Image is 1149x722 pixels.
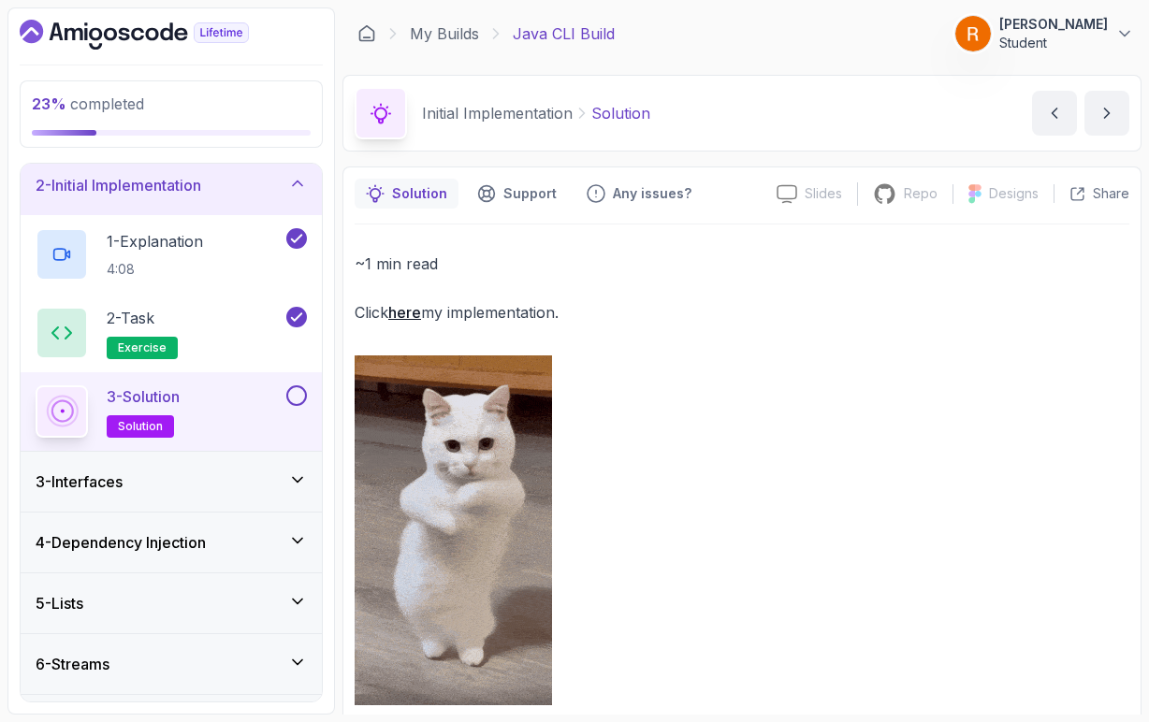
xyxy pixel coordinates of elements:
[355,299,1129,325] p: Click my implementation.
[36,531,206,554] h3: 4 - Dependency Injection
[20,20,292,50] a: Dashboard
[904,184,938,203] p: Repo
[392,184,447,203] p: Solution
[36,307,307,359] button: 2-Taskexercise
[613,184,691,203] p: Any issues?
[107,307,154,329] p: 2 - Task
[107,385,180,408] p: 3 - Solution
[357,24,376,43] a: Dashboard
[21,155,322,215] button: 2-Initial Implementation
[36,228,307,281] button: 1-Explanation4:08
[466,179,568,209] button: Support button
[32,94,144,113] span: completed
[107,260,203,279] p: 4:08
[1032,91,1077,136] button: previous content
[422,102,573,124] p: Initial Implementation
[591,102,650,124] p: Solution
[989,184,1039,203] p: Designs
[1054,184,1129,203] button: Share
[36,470,123,493] h3: 3 - Interfaces
[355,179,458,209] button: notes button
[36,385,307,438] button: 3-Solutionsolution
[410,22,479,45] a: My Builds
[107,230,203,253] p: 1 - Explanation
[955,16,991,51] img: user profile image
[999,34,1108,52] p: Student
[32,94,66,113] span: 23 %
[118,419,163,434] span: solution
[575,179,703,209] button: Feedback button
[1084,91,1129,136] button: next content
[999,15,1108,34] p: [PERSON_NAME]
[118,340,167,355] span: exercise
[355,355,552,705] img: cat
[513,22,615,45] p: Java CLI Build
[805,184,842,203] p: Slides
[21,452,322,512] button: 3-Interfaces
[954,15,1134,52] button: user profile image[PERSON_NAME]Student
[36,174,201,196] h3: 2 - Initial Implementation
[388,303,421,322] a: here
[21,634,322,694] button: 6-Streams
[36,653,109,675] h3: 6 - Streams
[21,513,322,572] button: 4-Dependency Injection
[21,573,322,633] button: 5-Lists
[503,184,557,203] p: Support
[355,251,1129,277] p: ~1 min read
[1093,184,1129,203] p: Share
[36,592,83,614] h3: 5 - Lists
